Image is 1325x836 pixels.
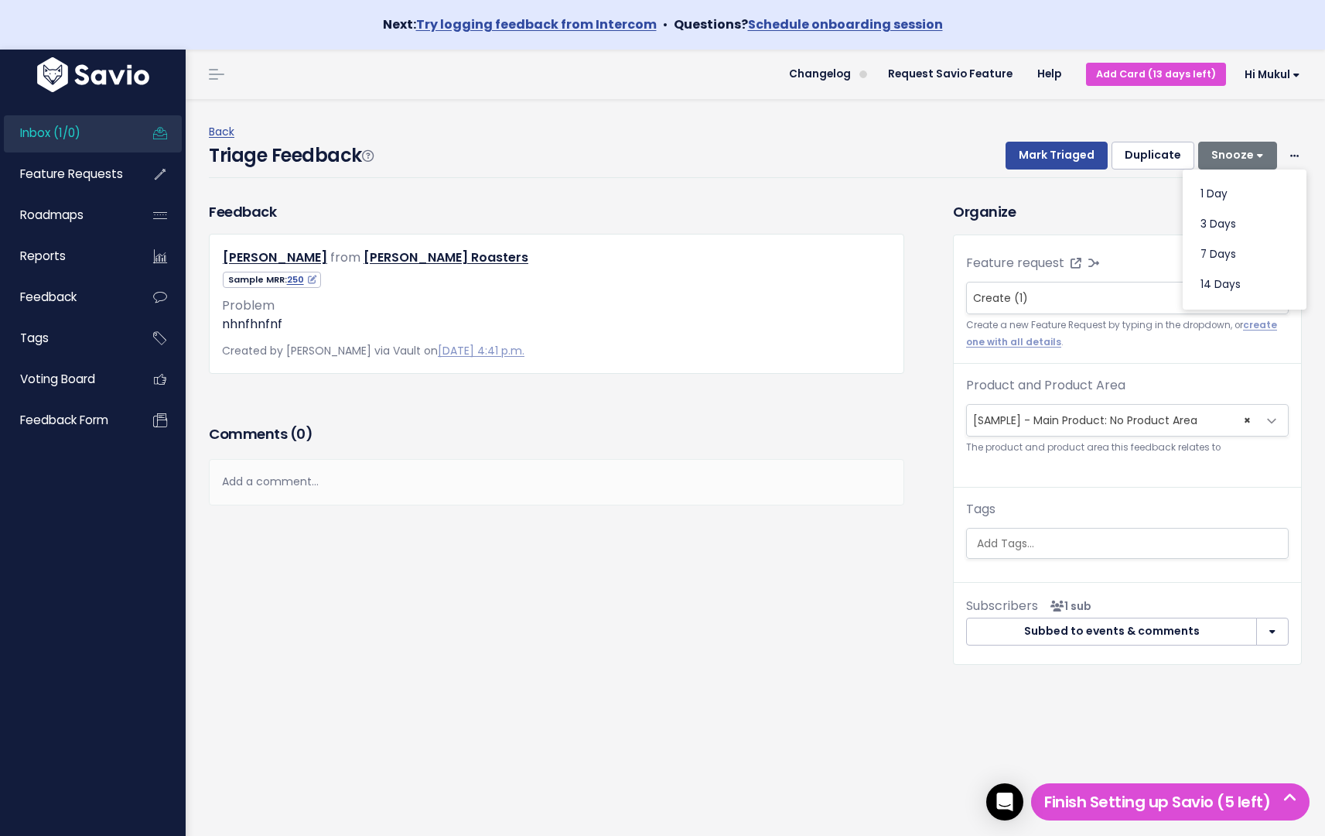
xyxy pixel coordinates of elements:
[20,371,95,387] span: Voting Board
[1245,69,1300,81] span: Hi Mukul
[20,166,123,182] span: Feature Requests
[967,405,1257,436] span: [SAMPLE] - Main Product: No Product Area
[966,404,1289,437] span: [SAMPLE] - Main Product: No Product Area
[1189,270,1300,300] button: 14 days
[1183,170,1306,310] div: Snooze
[20,125,80,141] span: Inbox (1/0)
[4,156,128,192] a: Feature Requests
[1189,180,1300,210] button: 1 day
[209,201,276,222] h3: Feedback
[1189,240,1300,270] button: 7 days
[287,273,316,286] a: 250
[4,279,128,315] a: Feedback
[222,315,891,334] p: nhnfhnfnf
[20,289,77,305] span: Feedback
[1226,63,1313,87] a: Hi Mukul
[383,15,657,33] strong: Next:
[1038,790,1303,814] h5: Finish Setting up Savio (5 left)
[296,424,306,444] span: 0
[1006,142,1108,170] button: Mark Triaged
[973,290,1028,306] span: Create (1)
[209,423,904,445] h3: Comments ( )
[330,248,360,266] span: from
[966,317,1289,351] small: Create a new Feature Request by typing in the dropdown, or .
[966,376,1125,395] label: Product and Product Area
[748,15,943,33] a: Schedule onboarding session
[966,500,995,519] label: Tags
[438,343,524,358] a: [DATE] 4:41 p.m.
[1189,210,1300,240] button: 3 days
[209,124,234,139] a: Back
[20,248,66,264] span: Reports
[966,254,1064,272] label: Feature request
[4,403,128,438] a: Feedback form
[876,63,1025,86] a: Request Savio Feature
[966,618,1257,646] button: Subbed to events & comments
[364,248,528,266] a: [PERSON_NAME] Roasters
[223,248,327,266] a: [PERSON_NAME]
[20,412,108,428] span: Feedback form
[4,115,128,151] a: Inbox (1/0)
[986,783,1023,821] div: Open Intercom Messenger
[4,320,128,356] a: Tags
[1244,405,1251,436] span: ×
[4,197,128,233] a: Roadmaps
[966,440,1289,456] small: The product and product area this feedback relates to
[1044,598,1091,614] span: <p><strong>Subscribers</strong><br><br> - Mukul Goyal<br> </p>
[223,272,321,288] span: Sample MRR:
[1112,142,1194,170] button: Duplicate
[953,201,1302,222] h3: Organize
[966,597,1038,615] span: Subscribers
[966,319,1277,348] a: create one with all details
[20,330,49,346] span: Tags
[416,15,657,33] a: Try logging feedback from Intercom
[209,459,904,505] div: Add a comment...
[663,15,668,33] span: •
[33,57,153,92] img: logo-white.9d6f32f41409.svg
[222,296,275,314] span: Problem
[209,142,373,170] h4: Triage Feedback
[222,343,524,358] span: Created by [PERSON_NAME] via Vault on
[789,69,851,80] span: Changelog
[4,361,128,397] a: Voting Board
[4,238,128,274] a: Reports
[1198,142,1277,170] button: Snooze
[1025,63,1074,86] a: Help
[971,536,1288,552] input: Add Tags...
[1086,63,1226,85] a: Add Card (13 days left)
[20,207,84,223] span: Roadmaps
[674,15,943,33] strong: Questions?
